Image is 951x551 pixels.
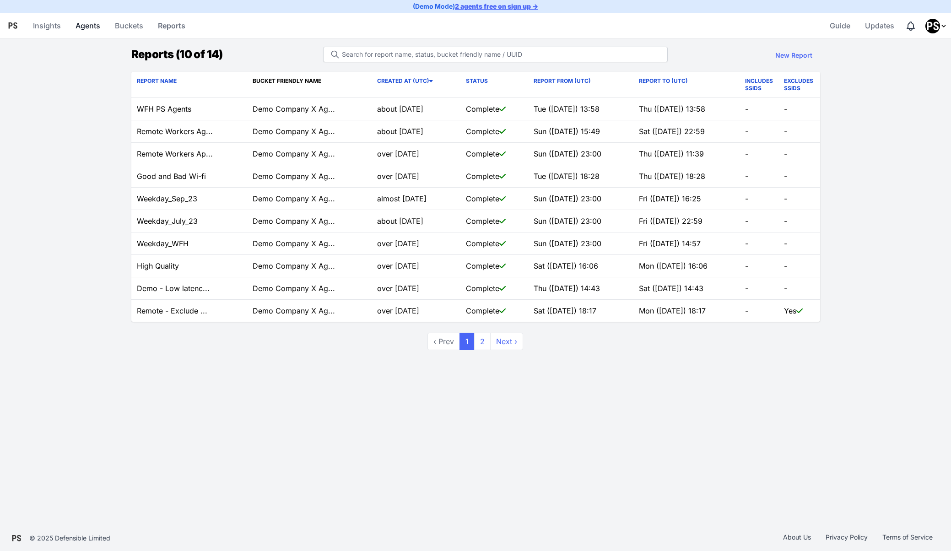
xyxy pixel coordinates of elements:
td: Tue ([DATE]) 13:58 [528,98,633,120]
a: Guide [826,15,854,37]
a: 2 [474,333,491,350]
img: Pansift Demo Account [925,19,940,33]
td: - [778,277,819,300]
td: Thu ([DATE]) 11:39 [633,143,740,165]
td: Sun ([DATE]) 23:00 [528,210,633,232]
td: - [740,277,778,300]
td: Demo Company X Ag... [247,143,372,165]
a: 2 agents free on sign up → [455,2,538,10]
a: About Us [776,533,818,544]
div: © 2025 Defensible Limited [29,534,110,543]
td: Mon ([DATE]) 18:17 [633,300,740,322]
td: - [740,188,778,210]
td: - [740,232,778,255]
td: Demo Company X Ag... [247,98,372,120]
td: High Quality [131,255,247,277]
td: Complete [460,143,528,165]
td: about [DATE] [372,120,461,143]
td: Thu ([DATE]) 14:43 [528,277,633,300]
td: Thu ([DATE]) 18:28 [633,165,740,188]
a: Reports [154,15,189,37]
td: - [740,165,778,188]
td: Demo Company X Ag... [247,210,372,232]
td: Demo Company X Ag... [247,300,372,322]
td: Demo Company X Ag... [247,232,372,255]
nav: pager [428,333,523,350]
td: over [DATE] [372,232,461,255]
td: - [740,143,778,165]
td: Remote - Exclude ... [131,300,247,322]
td: Demo Company X Ag... [247,255,372,277]
td: Sat ([DATE]) 14:43 [633,277,740,300]
td: - [740,120,778,143]
td: - [778,255,819,277]
a: Excludes SSIDs [784,77,813,92]
td: Fri ([DATE]) 16:25 [633,188,740,210]
td: Weekday_July_23 [131,210,247,232]
td: over [DATE] [372,300,461,322]
a: Report From (UTC) [534,77,591,84]
a: Report Name [137,77,177,84]
td: Complete [460,98,528,120]
td: Sat ([DATE]) 22:59 [633,120,740,143]
span: ‹ Prev [427,333,460,350]
td: - [778,98,819,120]
td: almost [DATE] [372,188,461,210]
td: - [778,120,819,143]
td: over [DATE] [372,165,461,188]
td: Sun ([DATE]) 23:00 [528,232,633,255]
h1: Reports (10 of 14) [131,46,223,63]
td: Remote Workers Ap... [131,143,247,165]
td: Demo Company X Ag... [247,165,372,188]
td: - [778,165,819,188]
a: Created At (UTC) [377,77,433,84]
td: - [740,300,778,322]
a: New Report [768,46,820,65]
td: Complete [460,188,528,210]
td: about [DATE] [372,210,461,232]
a: Report To (UTC) [639,77,688,84]
td: Good and Bad Wi-fi [131,165,247,188]
td: Complete [460,210,528,232]
td: Weekday_Sep_23 [131,188,247,210]
span: 1 [459,333,475,350]
td: Sat ([DATE]) 16:06 [528,255,633,277]
td: over [DATE] [372,277,461,300]
td: Weekday_WFH [131,232,247,255]
td: Demo Company X Ag... [247,277,372,300]
td: - [740,255,778,277]
td: Complete [460,255,528,277]
a: Includes SSIDs [745,77,773,92]
div: Profile Menu [925,19,947,33]
td: Complete [460,300,528,322]
td: - [778,143,819,165]
a: Status [466,77,488,84]
td: Remote Workers Ag... [131,120,247,143]
p: (Demo Mode) [413,2,538,11]
td: Mon ([DATE]) 16:06 [633,255,740,277]
td: Complete [460,165,528,188]
td: Complete [460,232,528,255]
a: Updates [861,15,898,37]
td: over [DATE] [372,143,461,165]
td: Sun ([DATE]) 23:00 [528,188,633,210]
a: Agents [72,15,104,37]
td: Sun ([DATE]) 15:49 [528,120,633,143]
input: Search [323,47,668,62]
td: WFH PS Agents [131,98,247,120]
td: Demo - Low latenc... [131,277,247,300]
td: Sat ([DATE]) 18:17 [528,300,633,322]
td: Thu ([DATE]) 13:58 [633,98,740,120]
div: Notifications [905,21,916,32]
td: Demo Company X Ag... [247,188,372,210]
td: - [740,210,778,232]
td: - [778,188,819,210]
td: - [740,98,778,120]
td: Complete [460,120,528,143]
a: next [490,333,523,350]
td: Sun ([DATE]) 23:00 [528,143,633,165]
th: Bucket Friendly Name [247,72,372,98]
td: Yes [778,300,819,322]
td: - [778,232,819,255]
span: Updates [865,16,894,35]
